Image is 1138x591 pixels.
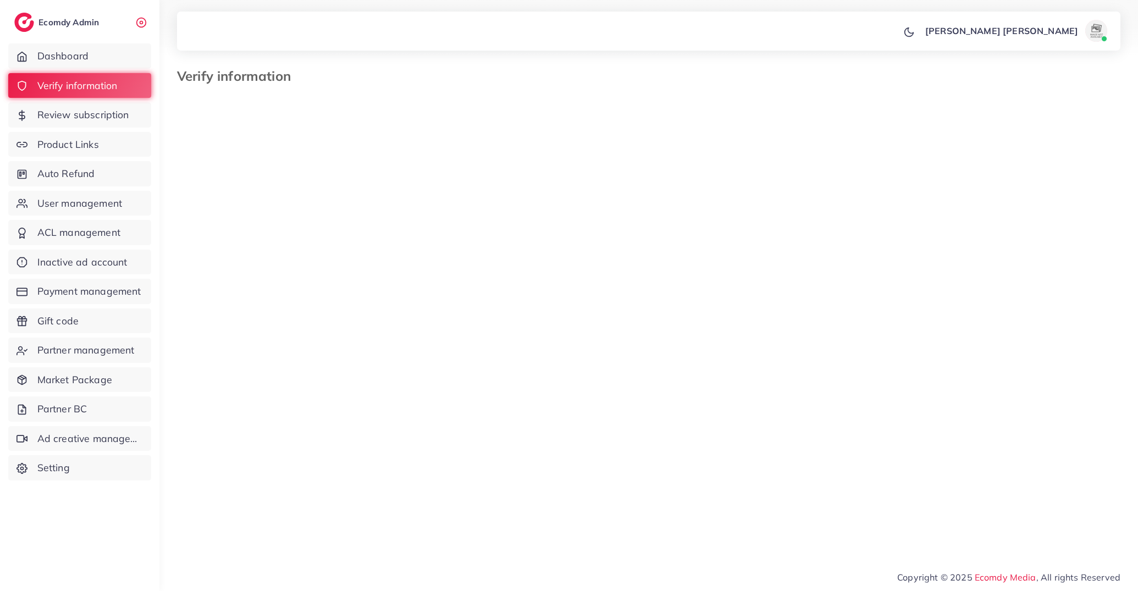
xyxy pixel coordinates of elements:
img: avatar [1085,20,1107,42]
span: Copyright © 2025 [897,571,1120,584]
a: Market Package [8,367,151,393]
span: Partner management [37,343,135,357]
span: Payment management [37,284,141,299]
span: Gift code [37,314,79,328]
a: Product Links [8,132,151,157]
span: Market Package [37,373,112,387]
p: [PERSON_NAME] [PERSON_NAME] [925,24,1078,37]
h2: Ecomdy Admin [38,17,102,27]
a: Partner BC [8,396,151,422]
a: Inactive ad account [8,250,151,275]
span: Inactive ad account [37,255,128,269]
span: Setting [37,461,70,475]
span: Ad creative management [37,432,143,446]
a: Auto Refund [8,161,151,186]
span: User management [37,196,122,211]
a: Verify information [8,73,151,98]
span: , All rights Reserved [1036,571,1120,584]
span: ACL management [37,225,120,240]
span: Review subscription [37,108,129,122]
a: Review subscription [8,102,151,128]
a: [PERSON_NAME] [PERSON_NAME]avatar [919,20,1112,42]
a: Ad creative management [8,426,151,451]
a: Gift code [8,308,151,334]
img: logo [14,13,34,32]
a: Partner management [8,338,151,363]
span: Auto Refund [37,167,95,181]
h3: Verify information [177,68,300,84]
a: Setting [8,455,151,480]
a: Dashboard [8,43,151,69]
span: Product Links [37,137,99,152]
a: logoEcomdy Admin [14,13,102,32]
a: Ecomdy Media [975,572,1036,583]
a: User management [8,191,151,216]
a: ACL management [8,220,151,245]
span: Dashboard [37,49,89,63]
span: Partner BC [37,402,87,416]
a: Payment management [8,279,151,304]
span: Verify information [37,79,118,93]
